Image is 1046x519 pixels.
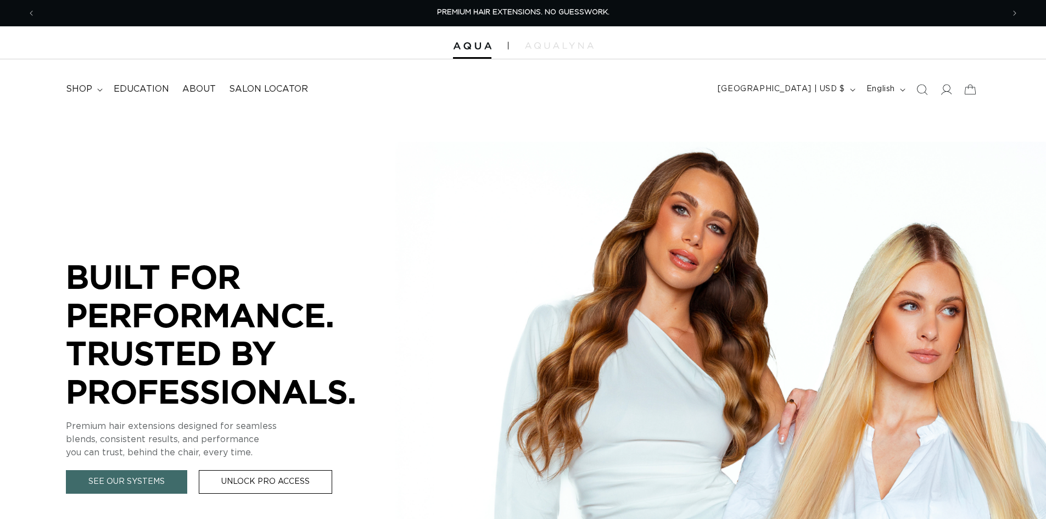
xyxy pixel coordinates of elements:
[711,79,860,100] button: [GEOGRAPHIC_DATA] | USD $
[66,420,395,459] p: Premium hair extensions designed for seamless blends, consistent results, and performance you can...
[437,9,609,16] span: PREMIUM HAIR EXTENSIONS. NO GUESSWORK.
[860,79,910,100] button: English
[910,77,934,102] summary: Search
[525,42,594,49] img: aqualyna.com
[66,83,92,95] span: shop
[176,77,222,102] a: About
[66,258,395,410] p: BUILT FOR PERFORMANCE. TRUSTED BY PROFESSIONALS.
[866,83,895,95] span: English
[453,42,491,50] img: Aqua Hair Extensions
[229,83,308,95] span: Salon Locator
[114,83,169,95] span: Education
[199,470,332,494] a: Unlock Pro Access
[222,77,315,102] a: Salon Locator
[19,3,43,24] button: Previous announcement
[1003,3,1027,24] button: Next announcement
[66,470,187,494] a: See Our Systems
[59,77,107,102] summary: shop
[182,83,216,95] span: About
[718,83,845,95] span: [GEOGRAPHIC_DATA] | USD $
[107,77,176,102] a: Education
